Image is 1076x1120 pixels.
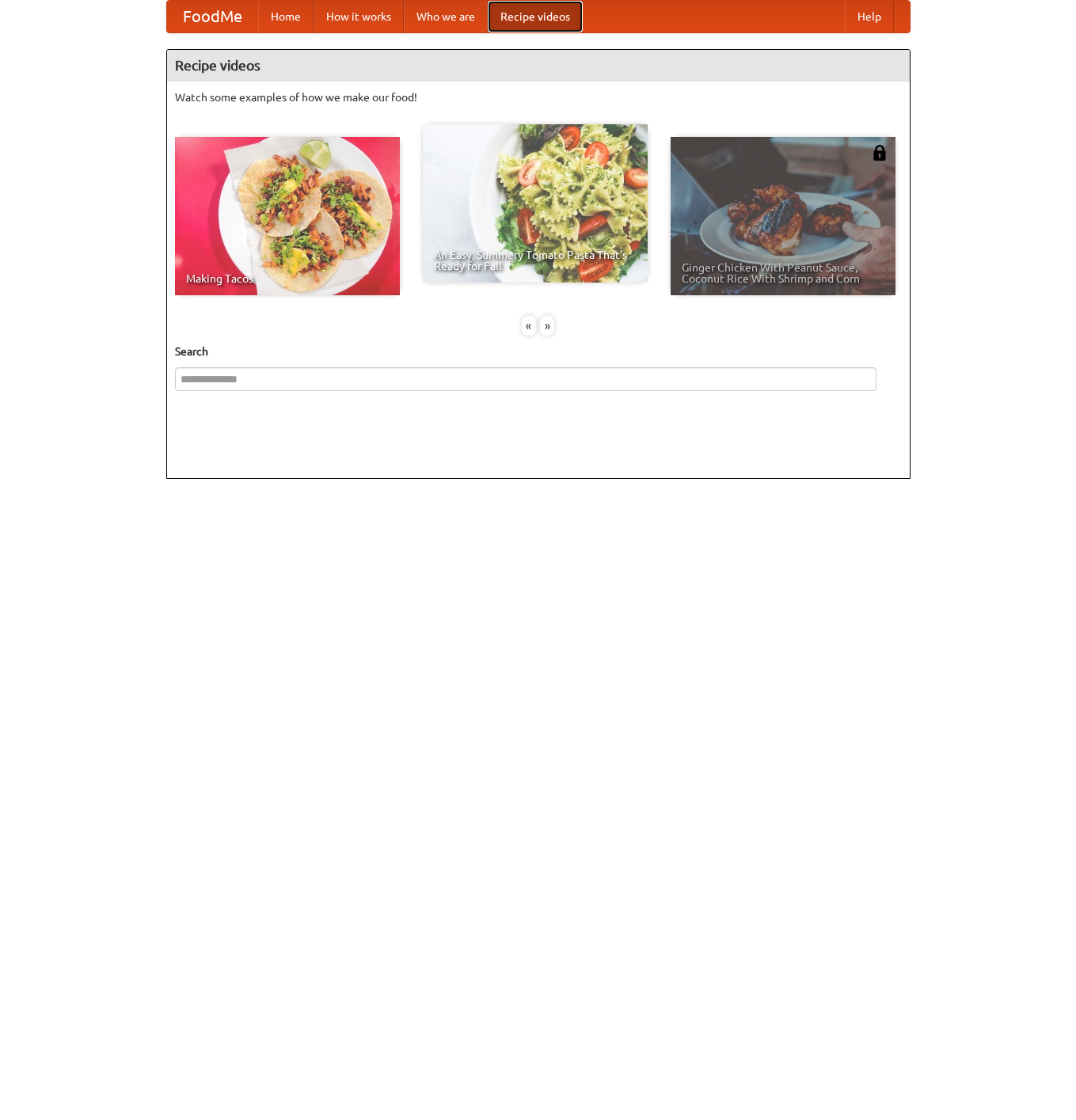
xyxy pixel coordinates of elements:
div: » [540,316,554,336]
a: Who we are [404,1,488,32]
a: Making Tacos [175,137,400,295]
a: How it works [314,1,404,32]
img: 483408.png [872,145,888,161]
div: « [522,316,536,336]
a: Home [258,1,314,32]
a: Recipe videos [488,1,583,32]
h5: Search [175,344,902,359]
a: Help [845,1,894,32]
h4: Recipe videos [167,50,910,82]
a: An Easy, Summery Tomato Pasta That's Ready for Fall [423,124,648,283]
span: An Easy, Summery Tomato Pasta That's Ready for Fall [434,249,637,271]
a: FoodMe [167,1,258,32]
p: Watch some examples of how we make our food! [175,89,902,105]
span: Making Tacos [186,273,389,284]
